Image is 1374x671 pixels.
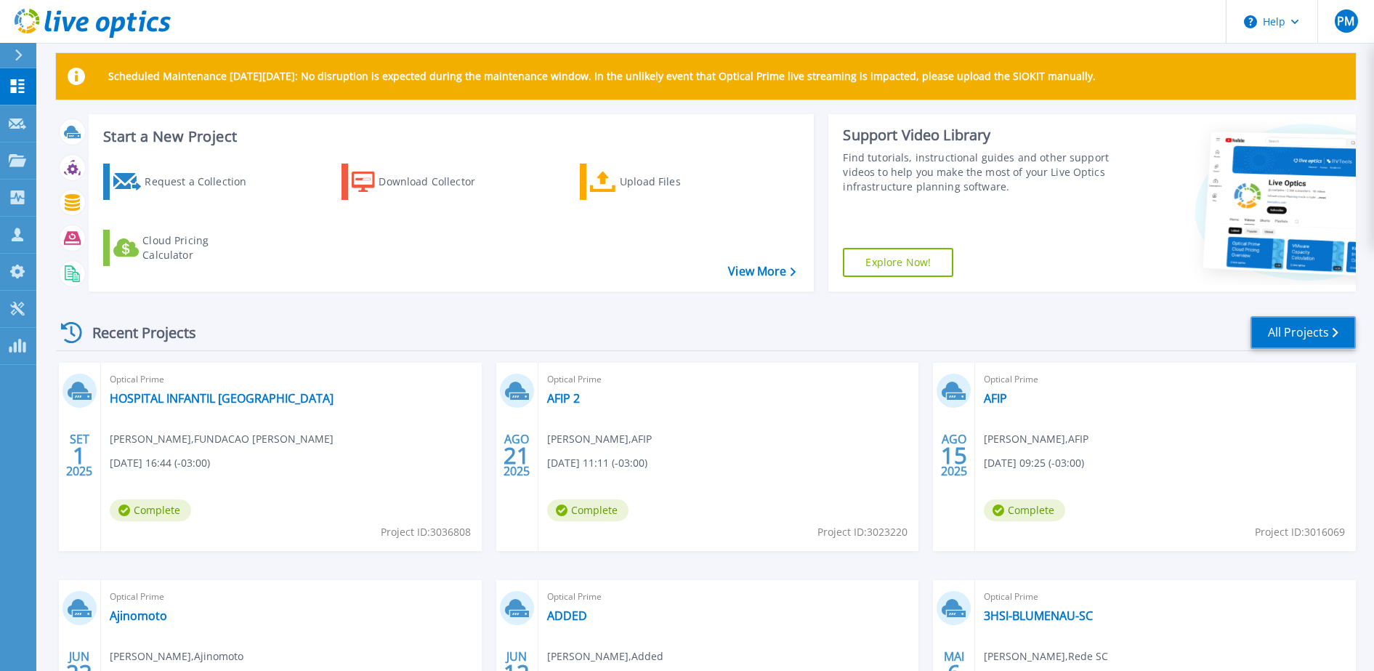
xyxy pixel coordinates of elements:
a: Download Collector [342,164,504,200]
span: [PERSON_NAME] , AFIP [547,431,652,447]
div: AGO 2025 [940,429,968,482]
span: 1 [73,449,86,462]
span: [DATE] 16:44 (-03:00) [110,455,210,471]
span: Complete [984,499,1065,521]
p: Scheduled Maintenance [DATE][DATE]: No disruption is expected during the maintenance window. In t... [108,71,1096,82]
div: Support Video Library [843,126,1112,145]
span: Complete [547,499,629,521]
div: SET 2025 [65,429,93,482]
a: Upload Files [580,164,742,200]
span: Optical Prime [110,371,473,387]
span: [PERSON_NAME] , AFIP [984,431,1088,447]
div: Upload Files [620,167,736,196]
div: Request a Collection [145,167,261,196]
a: Ajinomoto [110,608,167,623]
span: 21 [504,449,530,462]
div: AGO 2025 [503,429,530,482]
span: Optical Prime [547,371,910,387]
div: Recent Projects [56,315,216,350]
a: All Projects [1250,316,1356,349]
span: [PERSON_NAME] , Rede SC [984,648,1108,664]
a: ADDED [547,608,587,623]
div: Cloud Pricing Calculator [142,233,259,262]
a: Request a Collection [103,164,265,200]
a: AFIP 2 [547,391,580,406]
span: [PERSON_NAME] , Added [547,648,663,664]
div: Find tutorials, instructional guides and other support videos to help you make the most of your L... [843,150,1112,194]
span: [PERSON_NAME] , Ajinomoto [110,648,243,664]
span: Optical Prime [984,589,1347,605]
span: [DATE] 09:25 (-03:00) [984,455,1084,471]
a: AFIP [984,391,1007,406]
a: View More [728,265,796,278]
a: HOSPITAL INFANTIL [GEOGRAPHIC_DATA] [110,391,334,406]
span: [PERSON_NAME] , FUNDACAO [PERSON_NAME] [110,431,334,447]
span: Project ID: 3036808 [381,524,471,540]
a: Cloud Pricing Calculator [103,230,265,266]
span: Project ID: 3016069 [1255,524,1345,540]
span: Project ID: 3023220 [817,524,908,540]
span: [DATE] 11:11 (-03:00) [547,455,647,471]
span: 15 [941,449,967,462]
h3: Start a New Project [103,129,796,145]
span: PM [1337,15,1354,27]
span: Optical Prime [547,589,910,605]
span: Optical Prime [984,371,1347,387]
div: Download Collector [379,167,495,196]
span: Optical Prime [110,589,473,605]
a: Explore Now! [843,248,953,277]
span: Complete [110,499,191,521]
a: 3HSI-BLUMENAU-SC [984,608,1093,623]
